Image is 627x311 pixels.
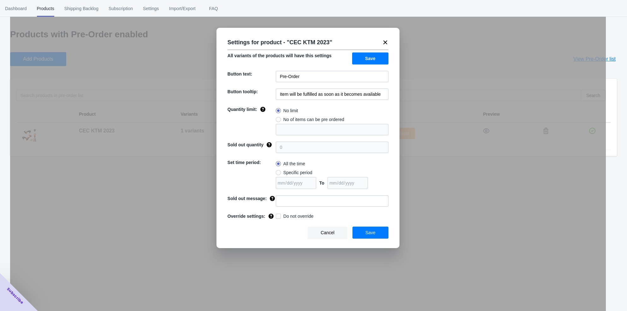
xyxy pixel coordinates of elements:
span: FAQ [206,0,222,17]
span: To [319,180,324,186]
span: Specific period [283,169,312,176]
button: Cancel [308,227,347,239]
span: Dashboard [5,0,27,17]
span: All the time [283,161,305,167]
span: Settings [143,0,159,17]
span: Sold out quantity [228,142,263,147]
span: All variants of the products will have this settings [228,53,332,58]
span: Import/Export [169,0,196,17]
span: Set time period: [228,160,261,165]
span: Sold out message: [228,196,267,201]
span: Cancel [321,230,334,235]
span: Shipping Backlog [64,0,98,17]
span: Save [365,56,376,61]
span: No of items can be pre ordered [283,116,344,123]
span: Subscribe [6,286,25,305]
span: Do not override [283,213,314,219]
span: Button tooltip: [228,89,258,94]
span: Button text: [228,71,252,76]
span: Quantity limit: [228,107,257,112]
p: Settings for product - " CEC KTM 2023 " [228,37,332,47]
span: Override settings: [228,214,265,219]
span: Save [365,230,376,235]
button: Save [352,52,388,64]
span: Products [37,0,54,17]
span: Subscription [109,0,133,17]
button: Save [352,227,388,239]
span: No limit [283,107,298,114]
